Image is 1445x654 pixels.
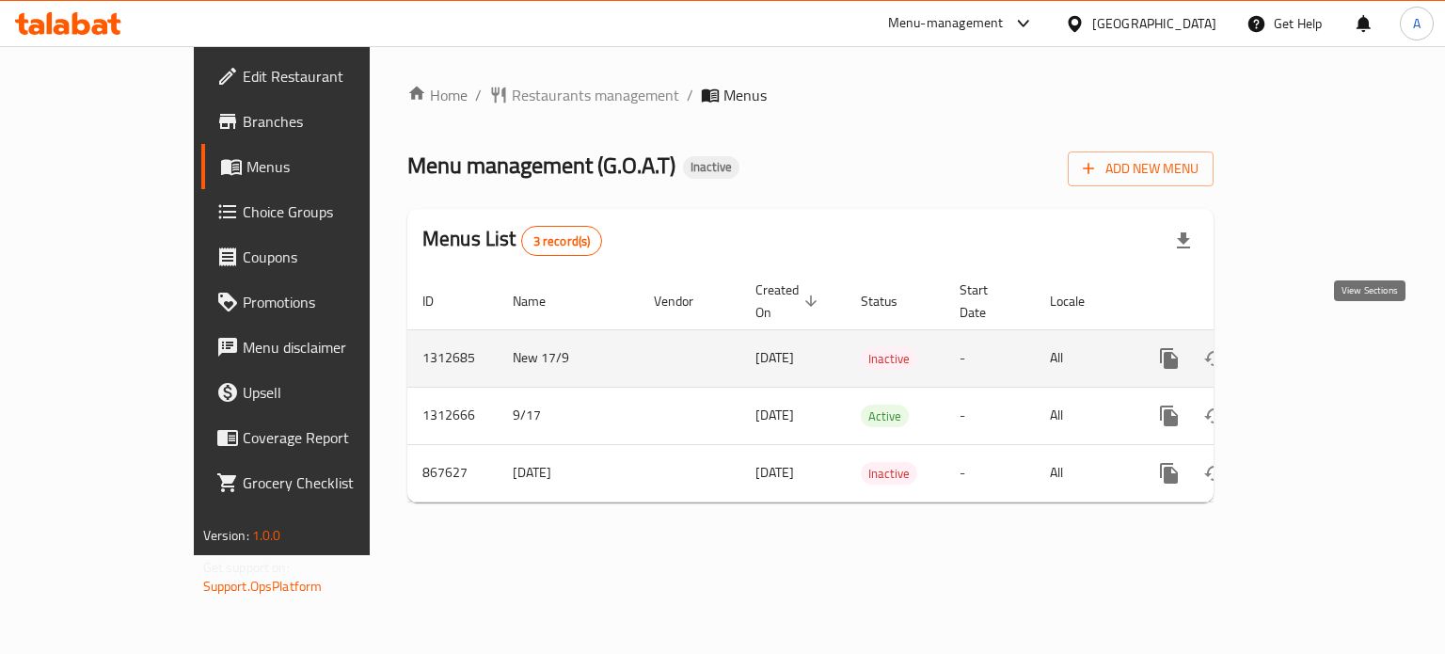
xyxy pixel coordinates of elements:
[475,84,482,106] li: /
[723,84,767,106] span: Menus
[201,279,436,325] a: Promotions
[243,200,421,223] span: Choice Groups
[243,291,421,313] span: Promotions
[201,189,436,234] a: Choice Groups
[1147,393,1192,439] button: more
[246,155,421,178] span: Menus
[422,290,458,312] span: ID
[201,234,436,279] a: Coupons
[755,279,823,324] span: Created On
[201,144,436,189] a: Menus
[201,460,436,505] a: Grocery Checklist
[407,329,498,387] td: 1312685
[1147,451,1192,496] button: more
[201,54,436,99] a: Edit Restaurant
[888,12,1004,35] div: Menu-management
[861,463,917,485] span: Inactive
[407,444,498,502] td: 867627
[522,232,602,250] span: 3 record(s)
[203,523,249,548] span: Version:
[861,290,922,312] span: Status
[1192,451,1237,496] button: Change Status
[407,84,1214,106] nav: breadcrumb
[945,387,1035,444] td: -
[1413,13,1421,34] span: A
[498,444,639,502] td: [DATE]
[1050,290,1109,312] span: Locale
[201,99,436,144] a: Branches
[861,406,909,427] span: Active
[243,110,421,133] span: Branches
[243,336,421,359] span: Menu disclaimer
[252,523,281,548] span: 1.0.0
[1035,444,1132,502] td: All
[407,387,498,444] td: 1312666
[407,84,468,106] a: Home
[512,84,679,106] span: Restaurants management
[243,426,421,449] span: Coverage Report
[1035,329,1132,387] td: All
[243,246,421,268] span: Coupons
[201,370,436,415] a: Upsell
[521,226,603,256] div: Total records count
[687,84,693,106] li: /
[1083,157,1199,181] span: Add New Menu
[201,415,436,460] a: Coverage Report
[683,159,739,175] span: Inactive
[498,329,639,387] td: New 17/9
[654,290,718,312] span: Vendor
[1161,218,1206,263] div: Export file
[861,462,917,485] div: Inactive
[945,444,1035,502] td: -
[513,290,570,312] span: Name
[498,387,639,444] td: 9/17
[1132,273,1342,330] th: Actions
[1092,13,1216,34] div: [GEOGRAPHIC_DATA]
[489,84,679,106] a: Restaurants management
[243,65,421,88] span: Edit Restaurant
[201,325,436,370] a: Menu disclaimer
[203,574,323,598] a: Support.OpsPlatform
[243,471,421,494] span: Grocery Checklist
[407,144,675,186] span: Menu management ( G.O.A.T )
[1192,393,1237,439] button: Change Status
[960,279,1012,324] span: Start Date
[422,225,602,256] h2: Menus List
[755,403,794,427] span: [DATE]
[945,329,1035,387] td: -
[755,345,794,370] span: [DATE]
[1068,152,1214,186] button: Add New Menu
[407,273,1342,502] table: enhanced table
[683,156,739,179] div: Inactive
[861,348,917,370] span: Inactive
[1147,336,1192,381] button: more
[1035,387,1132,444] td: All
[243,381,421,404] span: Upsell
[203,555,290,580] span: Get support on:
[755,460,794,485] span: [DATE]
